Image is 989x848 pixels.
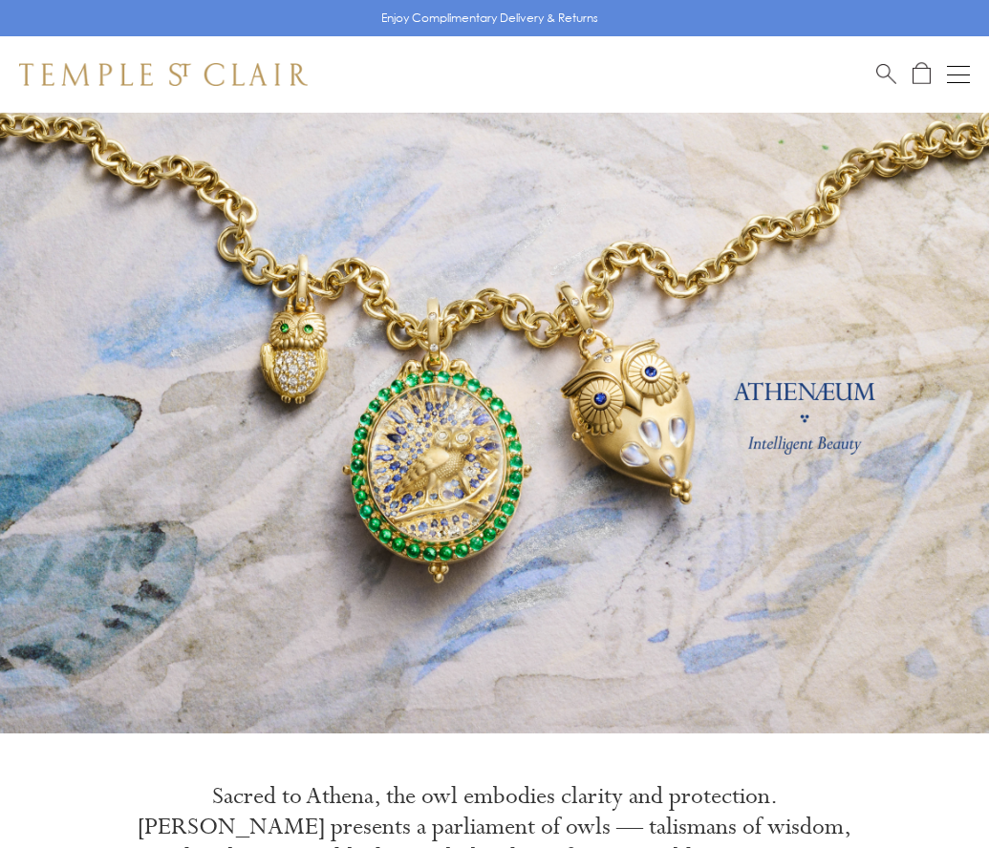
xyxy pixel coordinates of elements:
a: Open Shopping Bag [913,62,931,86]
img: Temple St. Clair [19,63,308,86]
a: Search [876,62,896,86]
button: Open navigation [947,63,970,86]
p: Enjoy Complimentary Delivery & Returns [381,9,598,28]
